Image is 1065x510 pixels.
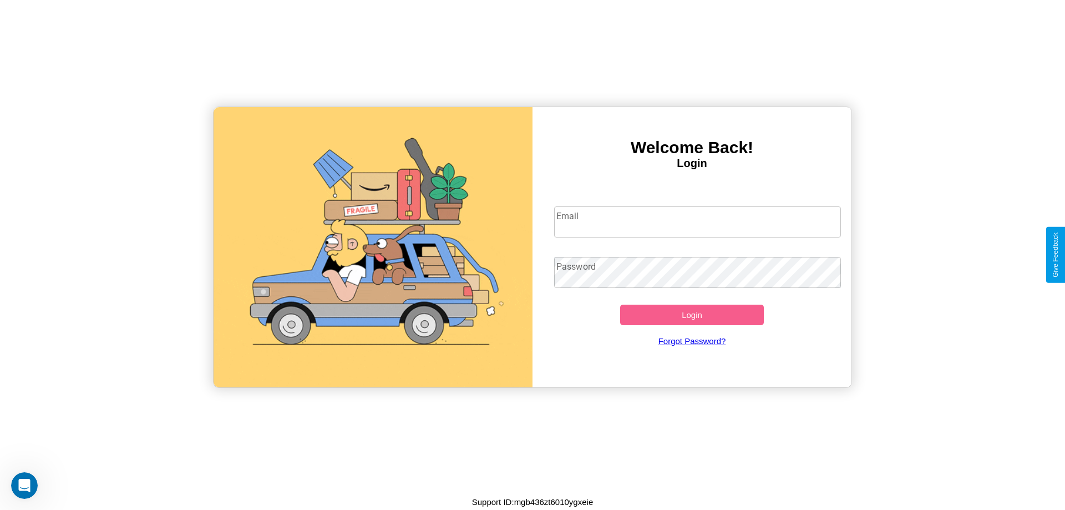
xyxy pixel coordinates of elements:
[1052,233,1059,277] div: Give Feedback
[11,472,38,499] iframe: Intercom live chat
[620,305,764,325] button: Login
[532,157,851,170] h4: Login
[214,107,532,387] img: gif
[532,138,851,157] h3: Welcome Back!
[549,325,836,357] a: Forgot Password?
[472,494,593,509] p: Support ID: mgb436zt6010ygxeie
